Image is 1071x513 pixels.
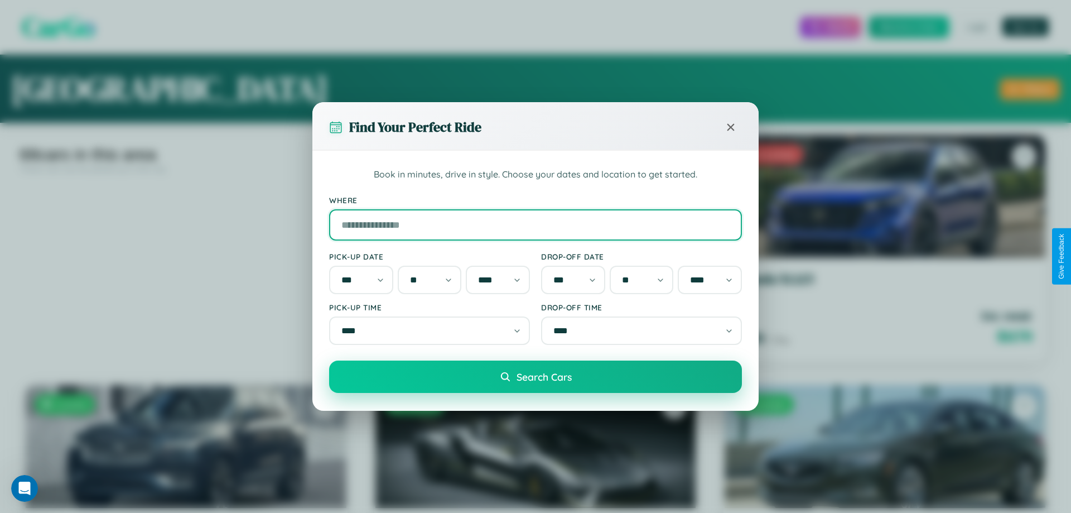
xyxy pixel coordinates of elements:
[349,118,481,136] h3: Find Your Perfect Ride
[329,195,742,205] label: Where
[329,361,742,393] button: Search Cars
[329,167,742,182] p: Book in minutes, drive in style. Choose your dates and location to get started.
[329,303,530,312] label: Pick-up Time
[541,252,742,261] label: Drop-off Date
[517,371,572,383] span: Search Cars
[329,252,530,261] label: Pick-up Date
[541,303,742,312] label: Drop-off Time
